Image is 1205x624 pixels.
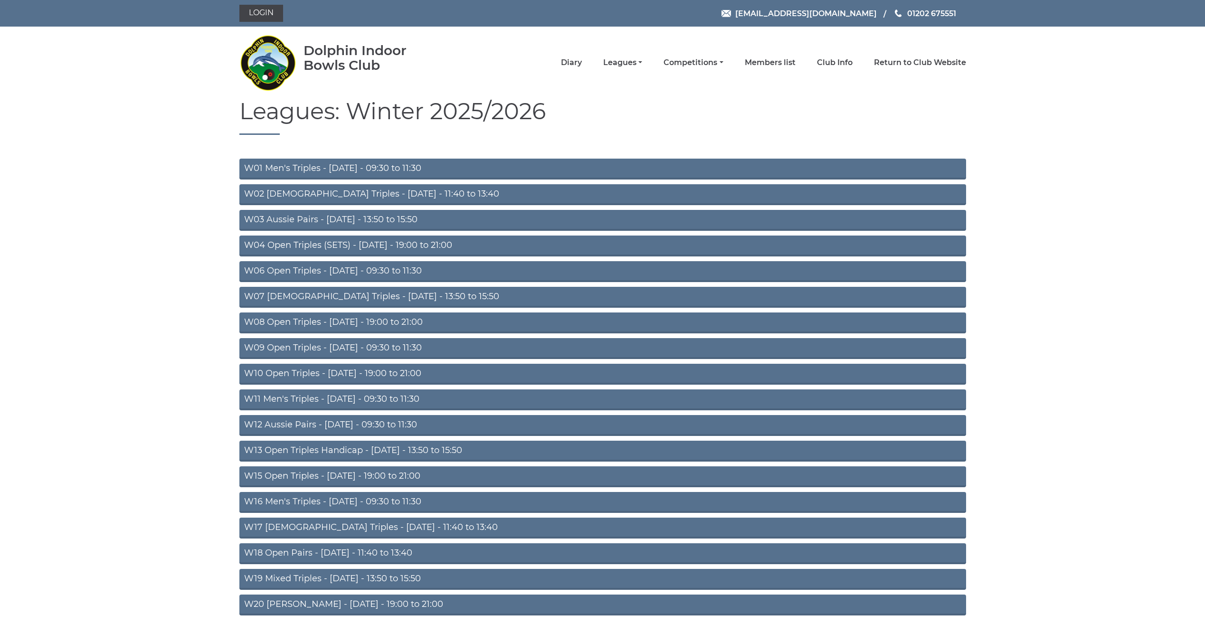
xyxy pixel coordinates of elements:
[239,210,966,231] a: W03 Aussie Pairs - [DATE] - 13:50 to 15:50
[239,261,966,282] a: W06 Open Triples - [DATE] - 09:30 to 11:30
[239,312,966,333] a: W08 Open Triples - [DATE] - 19:00 to 21:00
[239,338,966,359] a: W09 Open Triples - [DATE] - 09:30 to 11:30
[239,99,966,135] h1: Leagues: Winter 2025/2026
[239,184,966,205] a: W02 [DEMOGRAPHIC_DATA] Triples - [DATE] - 11:40 to 13:40
[817,57,853,68] a: Club Info
[239,159,966,180] a: W01 Men's Triples - [DATE] - 09:30 to 11:30
[895,9,901,17] img: Phone us
[304,43,437,73] div: Dolphin Indoor Bowls Club
[239,236,966,256] a: W04 Open Triples (SETS) - [DATE] - 19:00 to 21:00
[735,9,877,18] span: [EMAIL_ADDRESS][DOMAIN_NAME]
[907,9,956,18] span: 01202 675551
[239,5,283,22] a: Login
[239,29,296,96] img: Dolphin Indoor Bowls Club
[664,57,723,68] a: Competitions
[721,10,731,17] img: Email
[239,389,966,410] a: W11 Men's Triples - [DATE] - 09:30 to 11:30
[239,492,966,513] a: W16 Men's Triples - [DATE] - 09:30 to 11:30
[239,466,966,487] a: W15 Open Triples - [DATE] - 19:00 to 21:00
[239,569,966,590] a: W19 Mixed Triples - [DATE] - 13:50 to 15:50
[561,57,582,68] a: Diary
[239,595,966,615] a: W20 [PERSON_NAME] - [DATE] - 19:00 to 21:00
[239,518,966,539] a: W17 [DEMOGRAPHIC_DATA] Triples - [DATE] - 11:40 to 13:40
[874,57,966,68] a: Return to Club Website
[721,8,877,19] a: Email [EMAIL_ADDRESS][DOMAIN_NAME]
[603,57,642,68] a: Leagues
[239,543,966,564] a: W18 Open Pairs - [DATE] - 11:40 to 13:40
[239,415,966,436] a: W12 Aussie Pairs - [DATE] - 09:30 to 11:30
[239,287,966,308] a: W07 [DEMOGRAPHIC_DATA] Triples - [DATE] - 13:50 to 15:50
[745,57,796,68] a: Members list
[239,441,966,462] a: W13 Open Triples Handicap - [DATE] - 13:50 to 15:50
[239,364,966,385] a: W10 Open Triples - [DATE] - 19:00 to 21:00
[893,8,956,19] a: Phone us 01202 675551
